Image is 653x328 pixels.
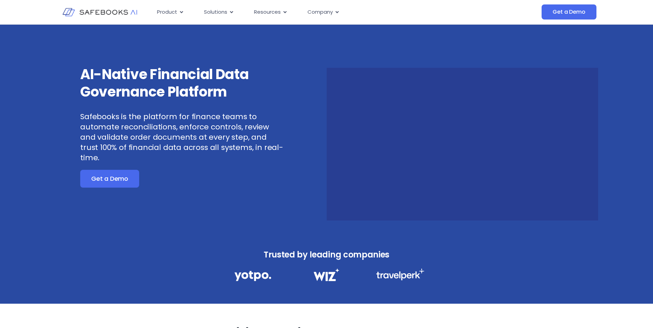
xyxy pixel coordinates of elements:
p: Safebooks is the platform for finance teams to automate reconciliations, enforce controls, review... [80,112,284,163]
span: Company [307,8,333,16]
span: Product [157,8,177,16]
span: Solutions [204,8,227,16]
span: Get a Demo [553,9,585,15]
nav: Menu [152,5,473,19]
span: Resources [254,8,281,16]
span: Get a Demo [91,175,128,182]
h3: AI-Native Financial Data Governance Platform [80,66,284,101]
a: Get a Demo [542,4,596,20]
h3: Trusted by leading companies [219,248,434,262]
img: Financial Data Governance 3 [376,268,424,280]
div: Menu Toggle [152,5,473,19]
img: Financial Data Governance 2 [310,268,342,281]
img: Financial Data Governance 1 [234,268,271,283]
a: Get a Demo [80,170,139,188]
